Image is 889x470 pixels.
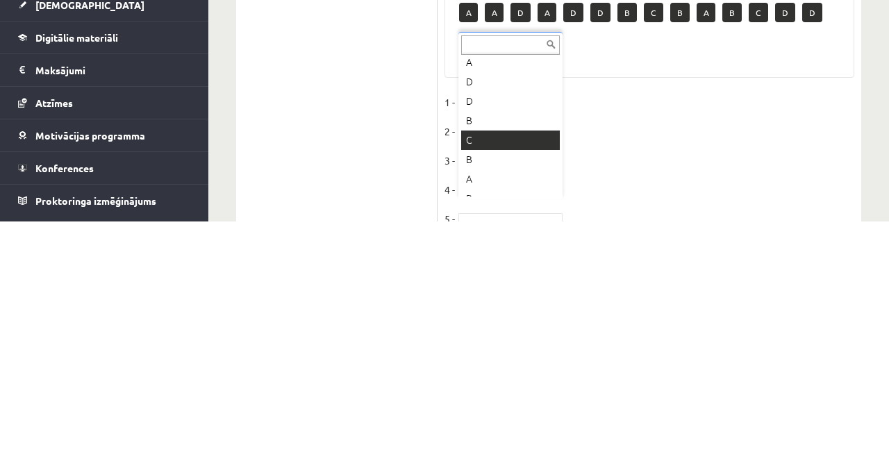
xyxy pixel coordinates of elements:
[461,301,560,321] div: A
[461,398,560,418] div: B
[461,360,560,379] div: B
[461,379,560,398] div: C
[461,418,560,437] div: A
[461,437,560,457] div: B
[461,340,560,360] div: D
[461,321,560,340] div: D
